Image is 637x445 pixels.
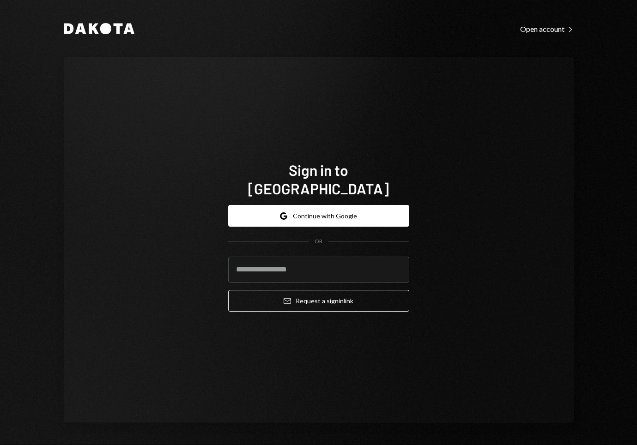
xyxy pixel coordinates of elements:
[315,238,322,246] div: OR
[228,161,409,198] h1: Sign in to [GEOGRAPHIC_DATA]
[520,24,574,34] a: Open account
[228,290,409,312] button: Request a signinlink
[228,205,409,227] button: Continue with Google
